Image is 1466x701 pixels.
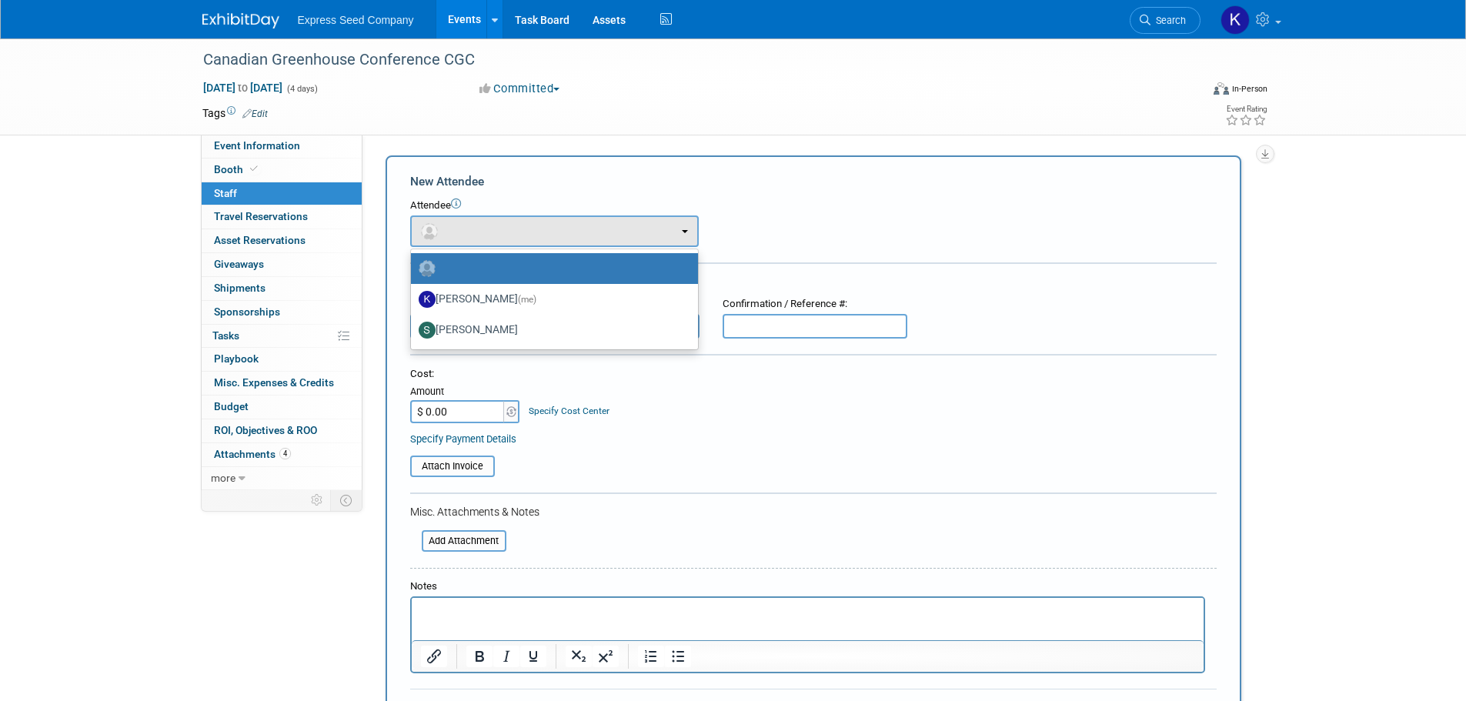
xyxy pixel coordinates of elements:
span: Express Seed Company [298,14,414,26]
span: Misc. Expenses & Credits [214,376,334,389]
div: Canadian Greenhouse Conference CGC [198,46,1177,74]
div: Amount [410,385,522,400]
div: Confirmation / Reference #: [723,297,907,312]
a: Asset Reservations [202,229,362,252]
a: Playbook [202,348,362,371]
img: S.jpg [419,322,436,339]
a: ROI, Objectives & ROO [202,419,362,442]
div: Registration / Ticket Info (optional) [410,274,1217,289]
a: Specify Payment Details [410,433,516,445]
a: Tasks [202,325,362,348]
span: Search [1150,15,1186,26]
span: Attachments [214,448,291,460]
div: Event Rating [1225,105,1267,113]
div: New Attendee [410,173,1217,190]
img: Kris Rittenour [1221,5,1250,35]
a: Sponsorships [202,301,362,324]
span: Playbook [214,352,259,365]
button: Bold [466,646,493,667]
div: Misc. Attachments & Notes [410,504,1217,519]
span: (4 days) [286,84,318,94]
a: Event Information [202,135,362,158]
span: more [211,472,235,484]
img: Format-Inperson.png [1214,82,1229,95]
td: Tags [202,105,268,121]
a: Budget [202,396,362,419]
button: Underline [520,646,546,667]
img: K.jpg [419,291,436,308]
button: Committed [474,81,566,97]
a: more [202,467,362,490]
span: to [235,82,250,94]
a: Specify Cost Center [529,406,609,416]
a: Shipments [202,277,362,300]
a: Booth [202,159,362,182]
span: 4 [279,448,291,459]
span: Booth [214,163,261,175]
button: Subscript [566,646,592,667]
div: Event Format [1110,80,1268,103]
td: Personalize Event Tab Strip [304,490,331,510]
button: Insert/edit link [421,646,447,667]
label: [PERSON_NAME] [419,318,683,342]
span: ROI, Objectives & ROO [214,424,317,436]
span: Travel Reservations [214,210,308,222]
a: Edit [242,108,268,119]
span: Tasks [212,329,239,342]
span: [DATE] [DATE] [202,81,283,95]
td: Toggle Event Tabs [330,490,362,510]
span: Giveaways [214,258,264,270]
div: Attendee [410,199,1217,213]
div: Cost: [410,367,1217,382]
a: Attachments4 [202,443,362,466]
span: Asset Reservations [214,234,306,246]
span: Event Information [214,139,300,152]
span: Sponsorships [214,305,280,318]
div: Notes [410,579,1205,594]
span: Budget [214,400,249,412]
span: Staff [214,187,237,199]
button: Superscript [593,646,619,667]
a: Staff [202,182,362,205]
label: [PERSON_NAME] [419,287,683,312]
img: ExhibitDay [202,13,279,28]
div: In-Person [1231,83,1267,95]
a: Misc. Expenses & Credits [202,372,362,395]
a: Giveaways [202,253,362,276]
span: Shipments [214,282,265,294]
button: Bullet list [665,646,691,667]
span: (me) [518,294,536,305]
iframe: Rich Text Area [412,598,1204,640]
a: Travel Reservations [202,205,362,229]
button: Italic [493,646,519,667]
a: Search [1130,7,1201,34]
button: Numbered list [638,646,664,667]
img: Unassigned-User-Icon.png [419,260,436,277]
i: Booth reservation complete [250,165,258,173]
